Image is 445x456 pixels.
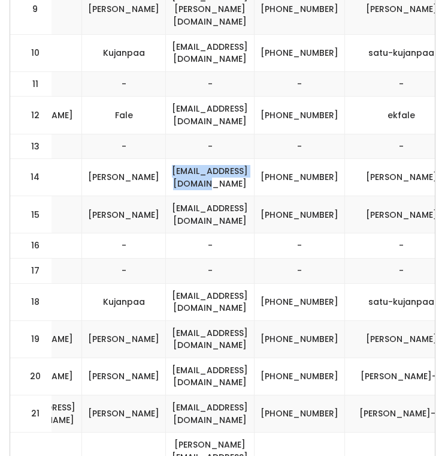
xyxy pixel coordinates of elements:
[82,159,166,196] td: [PERSON_NAME]
[166,71,255,97] td: -
[166,395,255,433] td: [EMAIL_ADDRESS][DOMAIN_NAME]
[10,97,52,134] td: 12
[255,196,345,233] td: [PHONE_NUMBER]
[82,71,166,97] td: -
[255,233,345,259] td: -
[10,283,52,320] td: 18
[82,196,166,233] td: [PERSON_NAME]
[166,283,255,320] td: [EMAIL_ADDRESS][DOMAIN_NAME]
[82,134,166,159] td: -
[255,71,345,97] td: -
[255,283,345,320] td: [PHONE_NUMBER]
[166,258,255,283] td: -
[166,34,255,71] td: [EMAIL_ADDRESS][DOMAIN_NAME]
[255,134,345,159] td: -
[166,97,255,134] td: [EMAIL_ADDRESS][DOMAIN_NAME]
[10,358,52,395] td: 20
[255,320,345,358] td: [PHONE_NUMBER]
[82,233,166,259] td: -
[82,34,166,71] td: Kujanpaa
[166,358,255,395] td: [EMAIL_ADDRESS][DOMAIN_NAME]
[166,196,255,233] td: [EMAIL_ADDRESS][DOMAIN_NAME]
[166,320,255,358] td: [EMAIL_ADDRESS][DOMAIN_NAME]
[82,97,166,134] td: Fale
[166,159,255,196] td: [EMAIL_ADDRESS][DOMAIN_NAME]
[10,34,52,71] td: 10
[10,159,52,196] td: 14
[255,159,345,196] td: [PHONE_NUMBER]
[10,258,52,283] td: 17
[255,97,345,134] td: [PHONE_NUMBER]
[10,71,52,97] td: 11
[82,320,166,358] td: [PERSON_NAME]
[10,320,52,358] td: 19
[10,395,52,433] td: 21
[166,134,255,159] td: -
[255,258,345,283] td: -
[82,395,166,433] td: [PERSON_NAME]
[10,134,52,159] td: 13
[166,233,255,259] td: -
[10,196,52,233] td: 15
[255,34,345,71] td: [PHONE_NUMBER]
[82,283,166,320] td: Kujanpaa
[82,258,166,283] td: -
[82,358,166,395] td: [PERSON_NAME]
[255,395,345,433] td: [PHONE_NUMBER]
[255,358,345,395] td: [PHONE_NUMBER]
[10,233,52,259] td: 16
